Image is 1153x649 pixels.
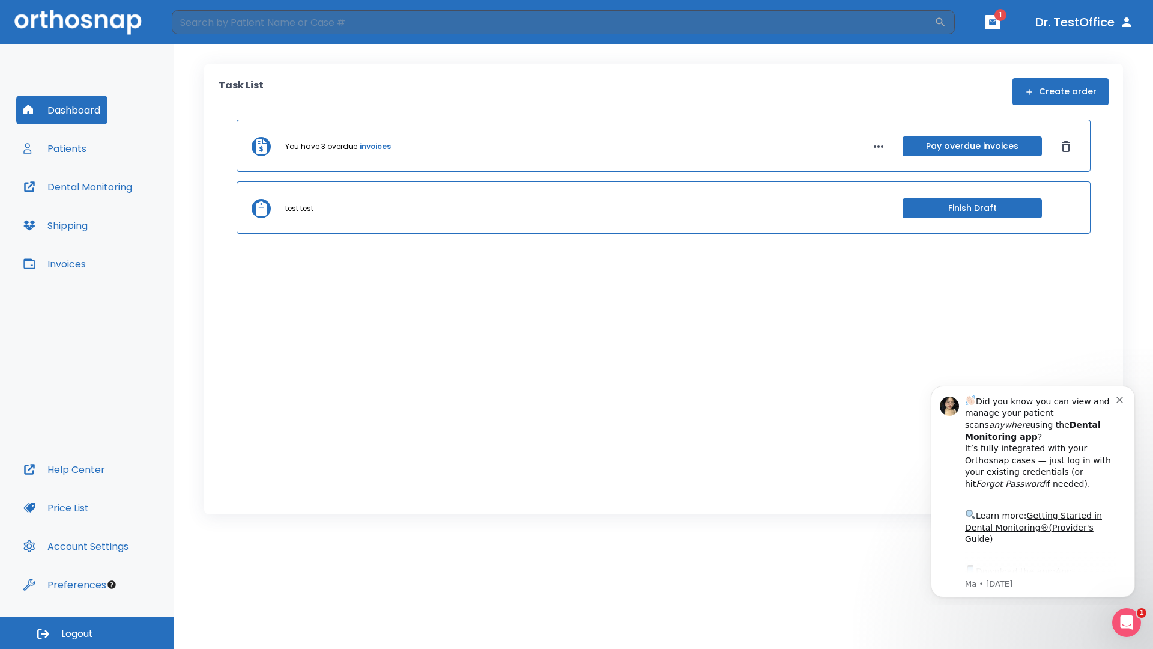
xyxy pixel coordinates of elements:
[16,134,94,163] button: Patients
[172,10,934,34] input: Search by Patient Name or Case #
[52,189,204,250] div: Download the app: | ​ Let us know if you need help getting started!
[285,141,357,152] p: You have 3 overdue
[903,198,1042,218] button: Finish Draft
[16,211,95,240] button: Shipping
[16,96,107,124] button: Dashboard
[1012,78,1109,105] button: Create order
[52,192,159,213] a: App Store
[204,19,213,28] button: Dismiss notification
[903,136,1042,156] button: Pay overdue invoices
[106,579,117,590] div: Tooltip anchor
[1030,11,1139,33] button: Dr. TestOffice
[16,455,112,484] button: Help Center
[285,203,313,214] p: test test
[219,78,264,105] p: Task List
[16,493,96,522] button: Price List
[14,10,142,34] img: Orthosnap
[1112,608,1141,637] iframe: Intercom live chat
[52,204,204,215] p: Message from Ma, sent 7w ago
[16,172,139,201] button: Dental Monitoring
[16,249,93,278] button: Invoices
[16,532,136,561] button: Account Settings
[1137,608,1146,618] span: 1
[16,570,113,599] button: Preferences
[913,375,1153,605] iframe: Intercom notifications message
[360,141,391,152] a: invoices
[994,9,1006,21] span: 1
[1056,137,1076,156] button: Dismiss
[61,627,93,641] span: Logout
